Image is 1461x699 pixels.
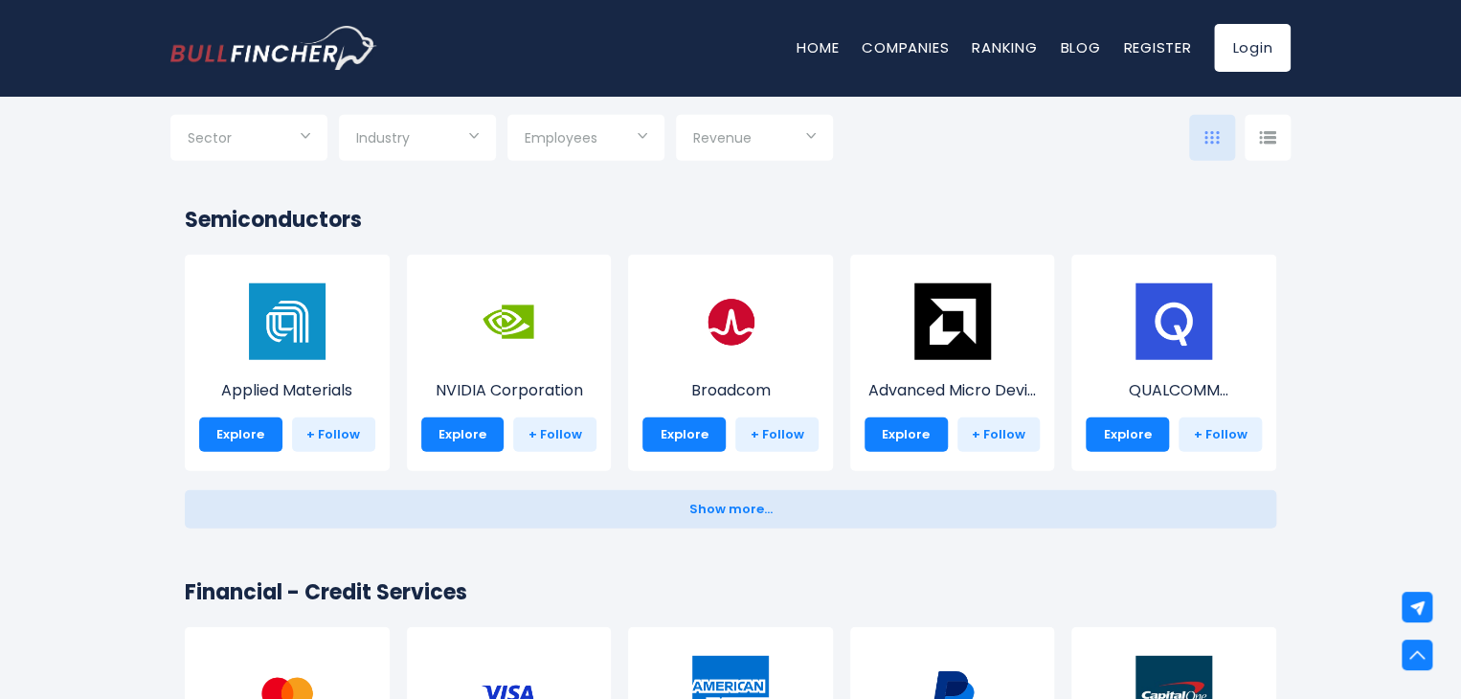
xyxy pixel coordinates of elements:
[689,503,773,517] span: Show more...
[1259,131,1276,145] img: icon-comp-list-view.svg
[1086,319,1262,402] a: QUALCOMM Incorporat...
[356,123,479,157] input: Selection
[865,417,948,452] a: Explore
[972,37,1037,57] a: Ranking
[865,379,1041,402] p: Advanced Micro Devices
[642,417,726,452] a: Explore
[957,417,1041,452] a: + Follow
[865,319,1041,402] a: Advanced Micro Devi...
[693,129,752,147] span: Revenue
[513,417,596,452] a: + Follow
[421,319,597,402] a: NVIDIA Corporation
[170,26,376,70] a: Go to homepage
[185,576,1276,608] h2: Financial - Credit Services
[692,283,769,360] img: AVGO.png
[1135,283,1212,360] img: QCOM.png
[185,490,1276,529] button: Show more...
[862,37,949,57] a: Companies
[199,379,375,402] p: Applied Materials
[1123,37,1191,57] a: Register
[1204,131,1220,145] img: icon-comp-grid.svg
[914,283,991,360] img: AMD.png
[693,123,816,157] input: Selection
[188,129,232,147] span: Sector
[1086,379,1262,402] p: QUALCOMM Incorporated
[1179,417,1262,452] a: + Follow
[735,417,819,452] a: + Follow
[292,417,375,452] a: + Follow
[1214,24,1291,72] a: Login
[170,26,377,70] img: Bullfincher logo
[249,283,326,360] img: AMAT.png
[199,319,375,402] a: Applied Materials
[470,283,547,360] img: NVDA.png
[797,37,839,57] a: Home
[199,417,282,452] a: Explore
[642,319,819,402] a: Broadcom
[525,123,647,157] input: Selection
[185,204,1276,236] h2: Semiconductors
[356,129,410,147] span: Industry
[525,129,597,147] span: Employees
[188,123,310,157] input: Selection
[1060,37,1100,57] a: Blog
[421,379,597,402] p: NVIDIA Corporation
[1086,417,1169,452] a: Explore
[421,417,505,452] a: Explore
[642,379,819,402] p: Broadcom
